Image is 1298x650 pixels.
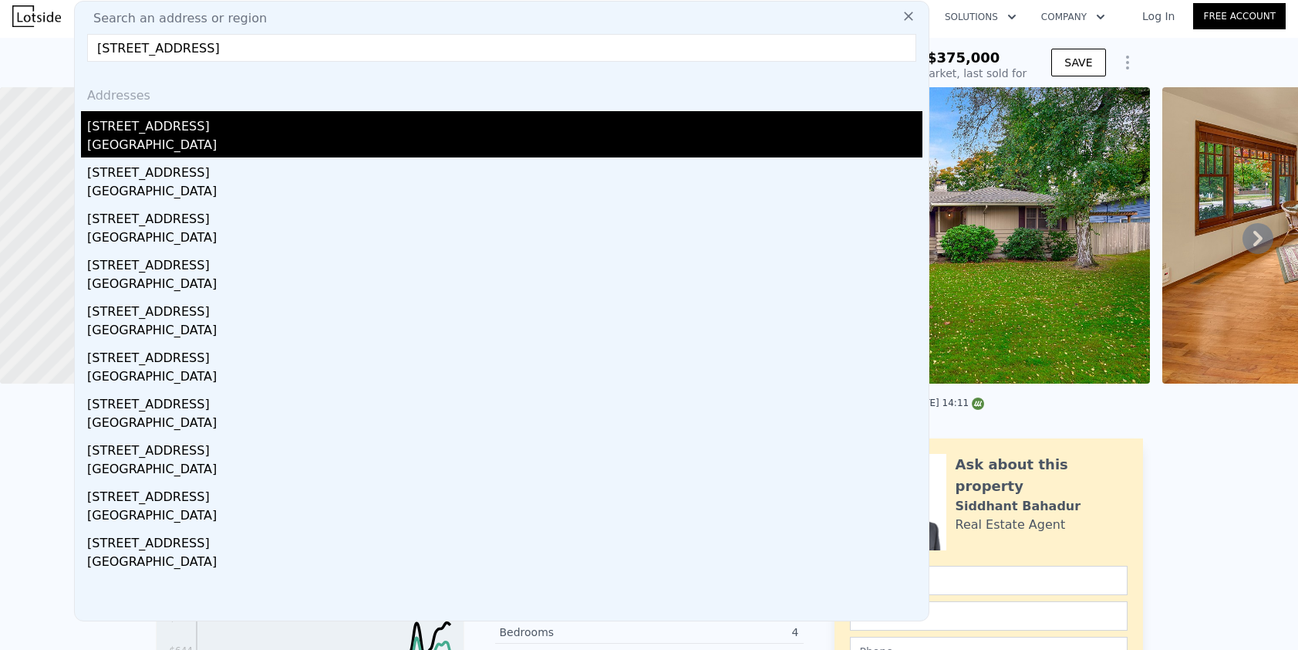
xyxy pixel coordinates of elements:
[87,482,922,506] div: [STREET_ADDRESS]
[900,66,1027,81] div: Off Market, last sold for
[87,182,922,204] div: [GEOGRAPHIC_DATA]
[87,553,922,574] div: [GEOGRAPHIC_DATA]
[956,516,1066,534] div: Real Estate Agent
[87,414,922,435] div: [GEOGRAPHIC_DATA]
[87,321,922,343] div: [GEOGRAPHIC_DATA]
[87,204,922,229] div: [STREET_ADDRESS]
[87,229,922,250] div: [GEOGRAPHIC_DATA]
[87,296,922,321] div: [STREET_ADDRESS]
[169,612,193,623] tspan: $774
[956,454,1128,497] div: Ask about this property
[87,528,922,553] div: [STREET_ADDRESS]
[87,435,922,460] div: [STREET_ADDRESS]
[87,389,922,414] div: [STREET_ADDRESS]
[1193,3,1286,29] a: Free Account
[87,343,922,367] div: [STREET_ADDRESS]
[87,367,922,389] div: [GEOGRAPHIC_DATA]
[87,250,922,275] div: [STREET_ADDRESS]
[972,398,984,410] img: NWMLS Logo
[87,34,916,62] input: Enter an address, city, region, neighborhood or zip code
[649,625,799,640] div: 4
[87,136,922,157] div: [GEOGRAPHIC_DATA]
[1124,8,1193,24] a: Log In
[927,49,1000,66] span: $375,000
[87,111,922,136] div: [STREET_ADDRESS]
[850,601,1128,631] input: Email
[1029,3,1118,31] button: Company
[850,566,1128,595] input: Name
[956,497,1081,516] div: Siddhant Bahadur
[81,9,267,28] span: Search an address or region
[12,5,61,27] img: Lotside
[932,3,1029,31] button: Solutions
[500,625,649,640] div: Bedrooms
[1112,47,1143,78] button: Show Options
[87,460,922,482] div: [GEOGRAPHIC_DATA]
[87,157,922,182] div: [STREET_ADDRESS]
[87,506,922,528] div: [GEOGRAPHIC_DATA]
[1051,49,1105,76] button: SAVE
[87,275,922,296] div: [GEOGRAPHIC_DATA]
[81,74,922,111] div: Addresses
